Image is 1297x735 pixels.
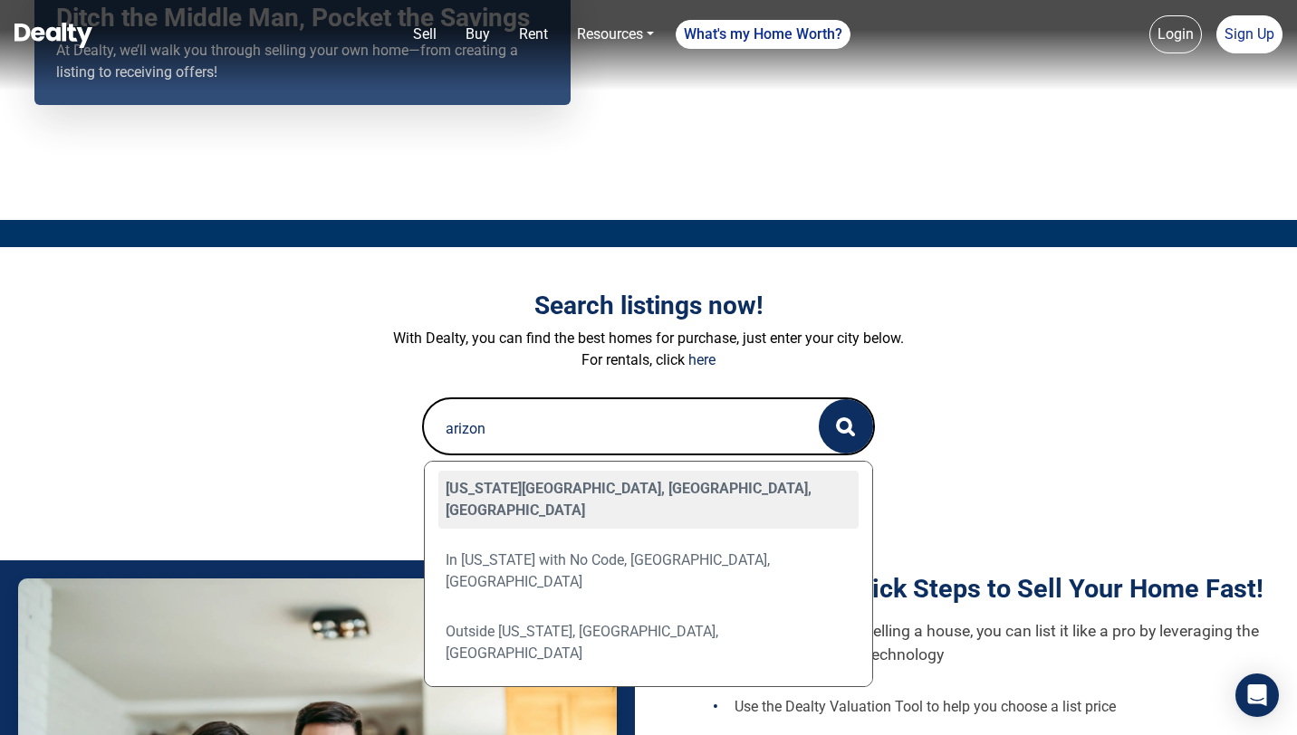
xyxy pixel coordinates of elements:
div: Open Intercom Messenger [1235,673,1279,717]
a: Rent [512,16,555,52]
a: Buy [458,16,497,52]
h3: Search listings now! [146,291,1151,321]
input: Search by city... [424,399,783,457]
p: For rentals, click [146,349,1151,371]
div: [US_STATE][GEOGRAPHIC_DATA], [GEOGRAPHIC_DATA], [GEOGRAPHIC_DATA] [438,471,859,529]
p: With Dealty, you can find the best homes for purchase, just enter your city below. [146,328,1151,349]
li: Use the Dealty Valuation Tool to help you choose a list price [713,689,1268,725]
div: Outside [US_STATE], [GEOGRAPHIC_DATA], [GEOGRAPHIC_DATA] [438,614,859,672]
a: Login [1149,15,1202,53]
h1: Get Moving: Quick Steps to Sell Your Home Fast! [691,573,1268,605]
iframe: BigID CMP Widget [9,681,63,735]
p: Even if it's your first time selling a house, you can list it like a pro by leveraging the indust... [691,619,1268,667]
a: Sign Up [1216,15,1283,53]
a: Resources [570,16,661,52]
div: In [US_STATE] with No Code, [GEOGRAPHIC_DATA], [GEOGRAPHIC_DATA] [438,542,859,600]
a: What's my Home Worth? [676,20,850,49]
img: Dealty - Buy, Sell & Rent Homes [14,23,92,48]
a: here [688,351,716,368]
a: Sell [406,16,444,52]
